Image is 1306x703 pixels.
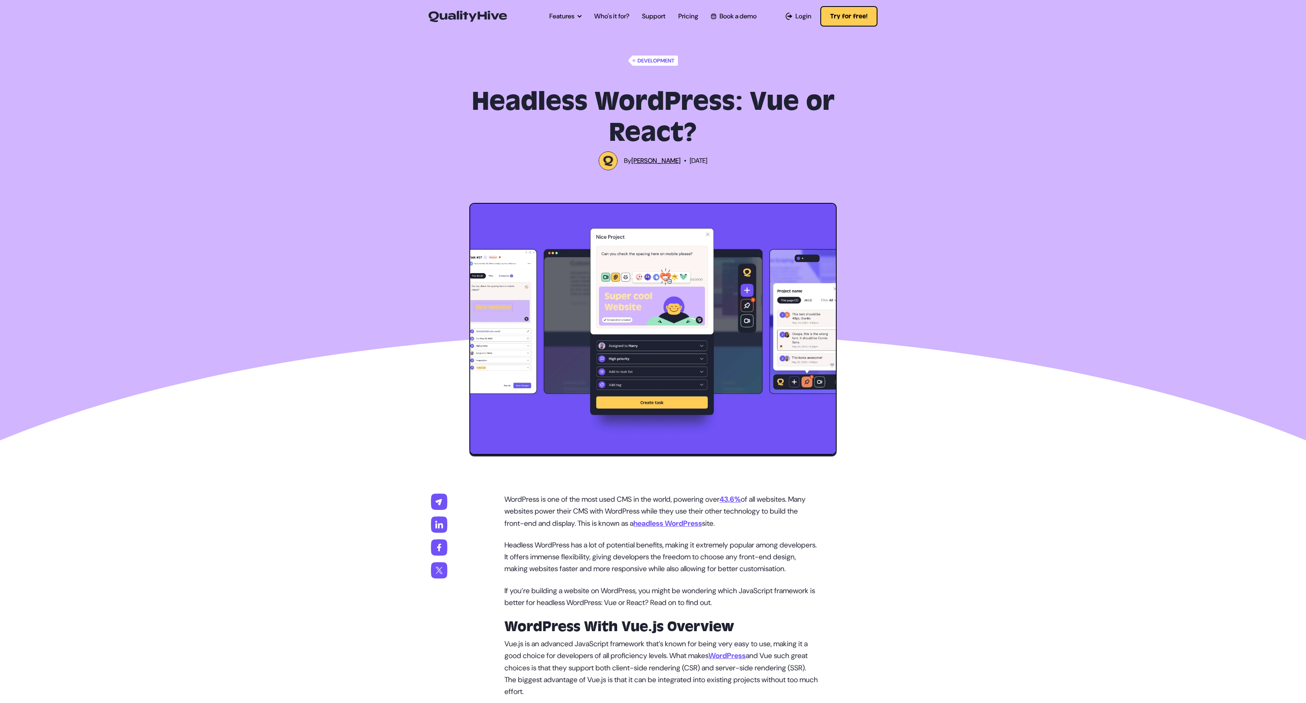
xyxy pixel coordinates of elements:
[690,156,707,166] span: [DATE]
[504,618,734,636] strong: WordPress With Vue.js Overview
[633,518,702,528] a: headless WordPress
[795,11,811,21] span: Login
[631,156,681,165] a: [PERSON_NAME]
[678,11,698,21] a: Pricing
[709,651,746,661] a: WordPress
[504,539,818,575] p: Headless WordPress has a lot of potential benefits, making it extremely popular among developers....
[624,156,681,166] span: By
[429,11,507,22] img: QualityHive - Bug Tracking Tool
[684,156,686,166] span: •
[464,86,842,148] h1: Headless WordPress: Vue or React?
[720,494,741,504] a: 43.6%
[628,56,677,66] a: Development
[504,585,818,609] p: If you’re building a website on WordPress, you might be wondering which JavaScript framework is b...
[599,151,617,170] img: QualityHive Logo
[504,638,818,698] p: Vue.js is an advanced JavaScript framework that’s known for being very easy to use, making it a g...
[711,13,716,19] img: Book a QualityHive Demo
[594,11,629,21] a: Who's it for?
[642,11,666,21] a: Support
[820,6,877,27] button: Try for free!
[711,11,757,21] a: Book a demo
[470,204,836,454] img: Website UAT Testing
[504,494,818,529] p: WordPress is one of the most used CMS in the world, powering over of all websites. Many websites ...
[786,11,811,21] a: Login
[636,56,678,66] span: Development
[549,11,582,21] a: Features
